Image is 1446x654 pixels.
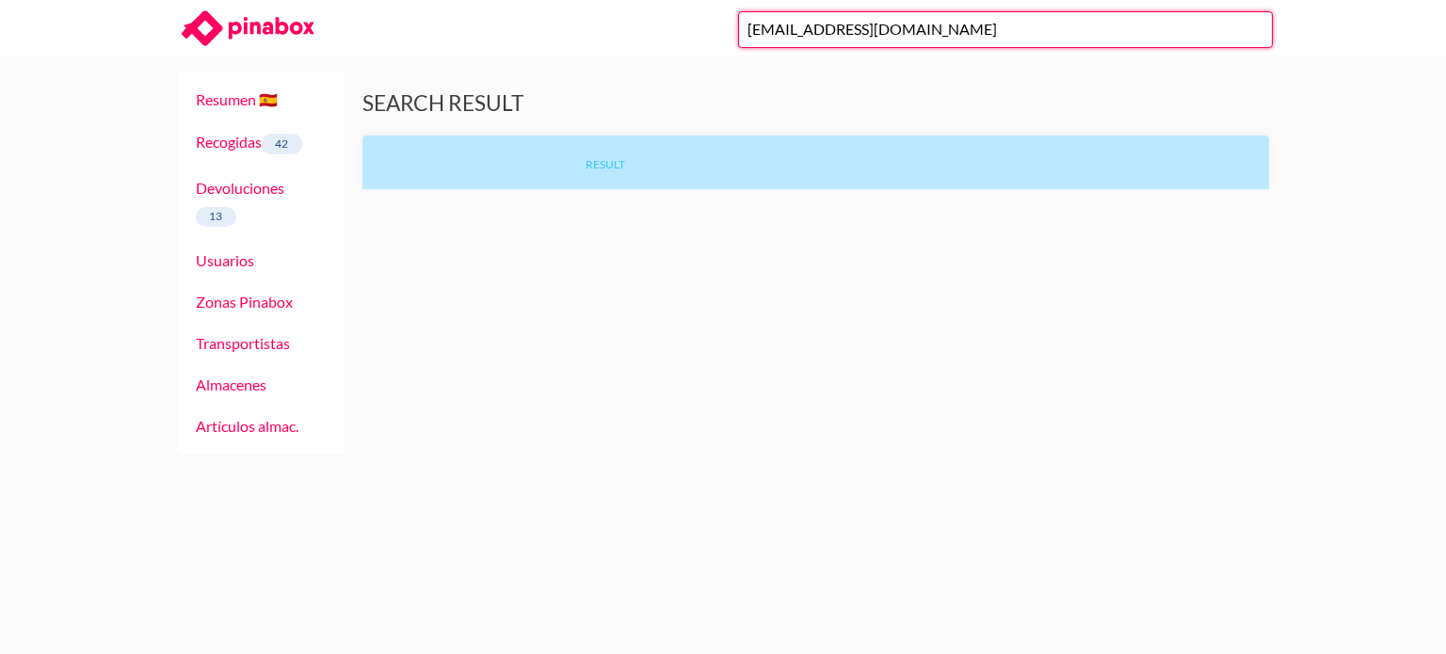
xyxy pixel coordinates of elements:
[262,134,302,154] span: 42
[196,207,236,228] span: 13
[362,90,1269,117] h2: Search result
[196,293,293,311] a: Zonas Pinabox
[196,90,278,108] a: Resumen 🇪🇸
[196,251,254,269] a: Usuarios
[196,417,298,435] a: Artículos almac.
[362,136,849,189] div: Result
[196,179,284,224] a: Devoluciones13
[196,375,266,393] a: Almacenes
[738,11,1273,48] input: Busca usuarios por nombre o email
[196,334,290,352] a: Transportistas
[196,133,302,151] a: Recogidas42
